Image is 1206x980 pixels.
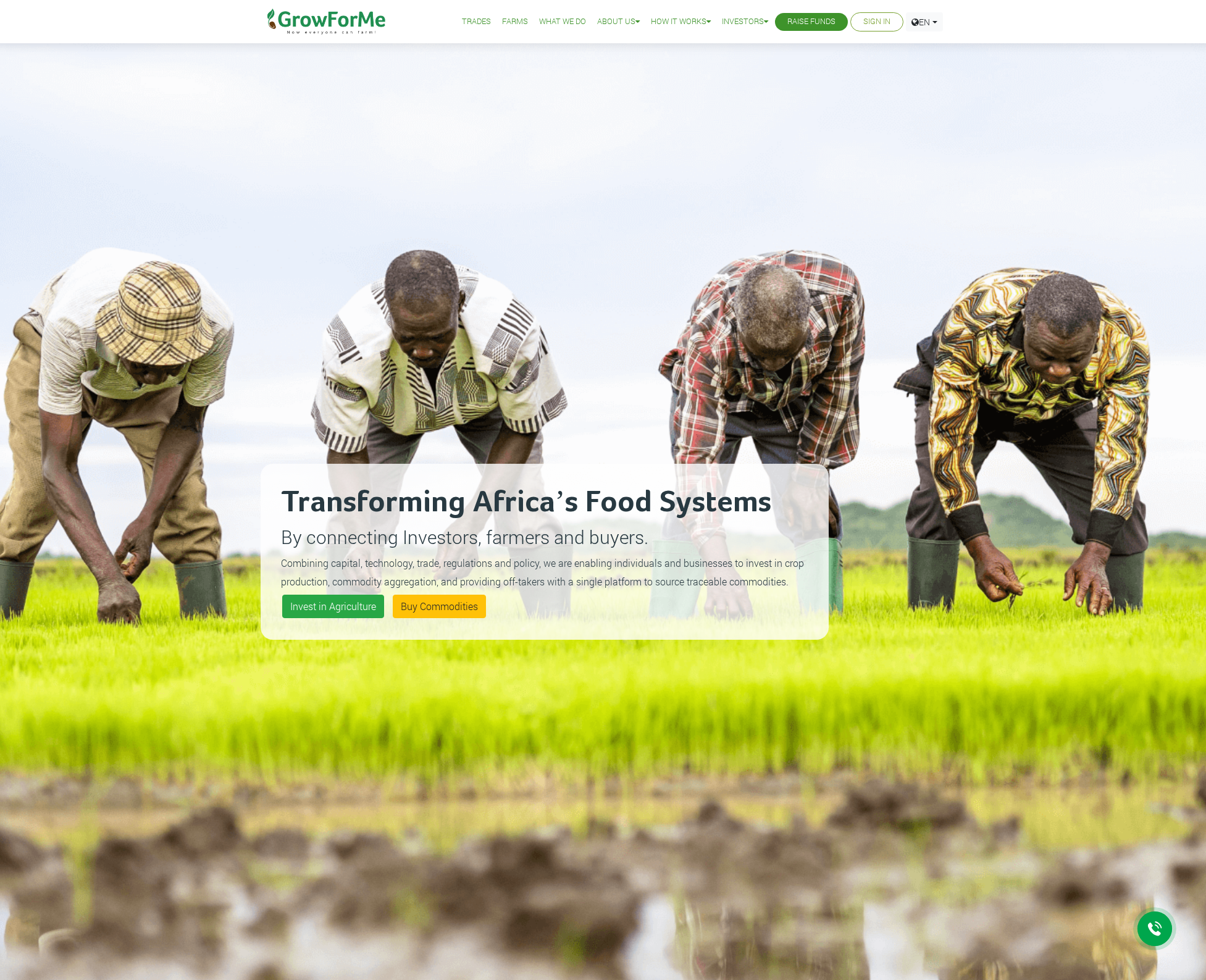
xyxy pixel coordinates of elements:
small: Combining capital, technology, trade, regulations and policy, we are enabling individuals and bus... [281,556,804,588]
a: About Us [597,15,640,28]
a: Buy Commodities [393,595,486,618]
a: Sign In [863,15,890,28]
a: Invest in Agriculture [282,595,384,618]
h2: Transforming Africa’s Food Systems [281,484,808,521]
a: Raise Funds [787,15,835,28]
a: Farms [502,15,528,28]
p: By connecting Investors, farmers and buyers. [281,523,808,551]
a: Investors [722,15,768,28]
a: What We Do [539,15,586,28]
a: Trades [462,15,491,28]
a: How it Works [651,15,711,28]
a: EN [906,12,943,31]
